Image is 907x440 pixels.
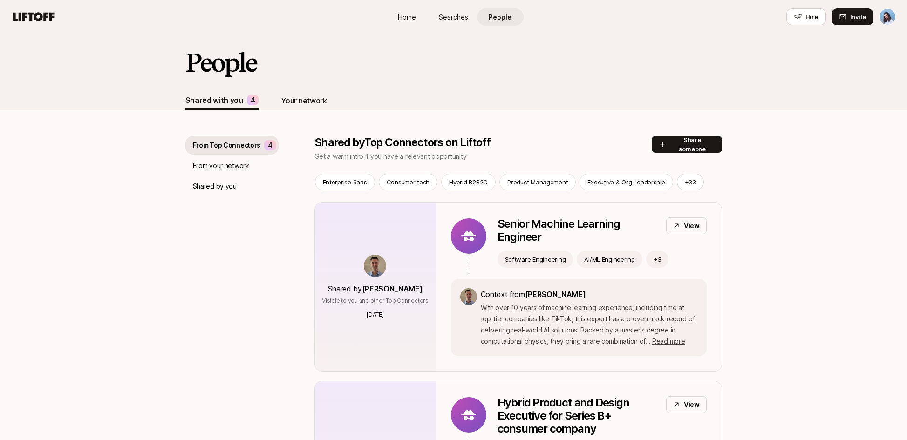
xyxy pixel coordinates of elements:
[684,220,700,231] p: View
[384,8,430,26] a: Home
[498,217,659,244] p: Senior Machine Learning Engineer
[328,283,423,295] p: Shared by
[481,288,697,300] p: Context from
[449,177,488,187] p: Hybrid B2B2C
[587,177,665,187] p: Executive & Org Leadership
[879,8,896,25] button: Dan Tase
[477,8,524,26] a: People
[489,12,511,22] span: People
[281,95,327,107] div: Your network
[805,12,818,21] span: Hire
[832,8,873,25] button: Invite
[646,251,669,268] button: +3
[498,396,659,435] p: Hybrid Product and Design Executive for Series B+ consumer company
[193,160,249,171] p: From your network
[398,12,416,22] span: Home
[367,311,384,319] p: [DATE]
[507,177,568,187] p: Product Management
[880,9,895,25] img: Dan Tase
[786,8,826,25] button: Hire
[525,290,586,299] span: [PERSON_NAME]
[584,255,635,264] p: AI/ML Engineering
[439,12,468,22] span: Searches
[185,94,243,106] div: Shared with you
[322,297,429,305] p: Visible to you and other Top Connectors
[430,8,477,26] a: Searches
[193,181,237,192] p: Shared by you
[251,95,255,106] p: 4
[314,202,722,372] a: Shared by[PERSON_NAME]Visible to you and other Top Connectors[DATE]Senior Machine Learning Engine...
[323,177,367,187] p: Enterprise Saas
[268,140,273,151] p: 4
[193,140,261,151] p: From Top Connectors
[362,284,423,293] span: [PERSON_NAME]
[684,399,700,410] p: View
[387,177,430,187] p: Consumer tech
[850,12,866,21] span: Invite
[505,255,566,264] p: Software Engineering
[281,91,327,110] button: Your network
[314,136,652,149] p: Shared by Top Connectors on Liftoff
[460,288,477,305] img: bf8f663c_42d6_4f7d_af6b_5f71b9527721.jpg
[652,136,722,153] button: Share someone
[481,302,697,347] p: With over 10 years of machine learning experience, including time at top-tier companies like TikT...
[185,91,259,110] button: Shared with you4
[652,337,685,345] span: Read more
[677,174,704,190] button: +33
[185,48,256,76] h2: People
[364,255,386,277] img: bf8f663c_42d6_4f7d_af6b_5f71b9527721.jpg
[314,151,652,162] p: Get a warm intro if you have a relevant opportunity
